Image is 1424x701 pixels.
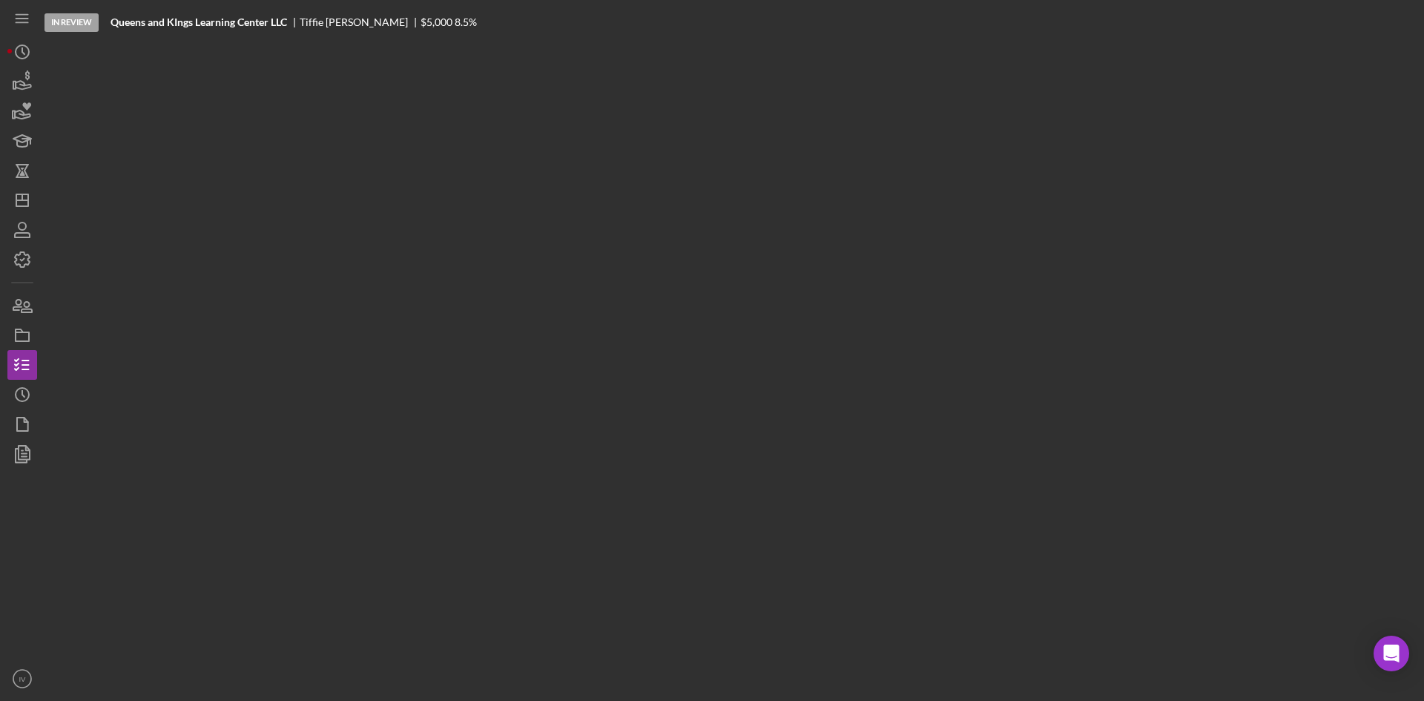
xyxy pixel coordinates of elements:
[300,16,421,28] div: Tiffie [PERSON_NAME]
[44,13,99,32] div: In Review
[19,675,26,683] text: IV
[421,16,452,28] span: $5,000
[111,16,287,28] b: Queens and KIngs Learning Center LLC
[1374,636,1409,671] div: Open Intercom Messenger
[7,664,37,694] button: IV
[455,16,477,28] div: 8.5 %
